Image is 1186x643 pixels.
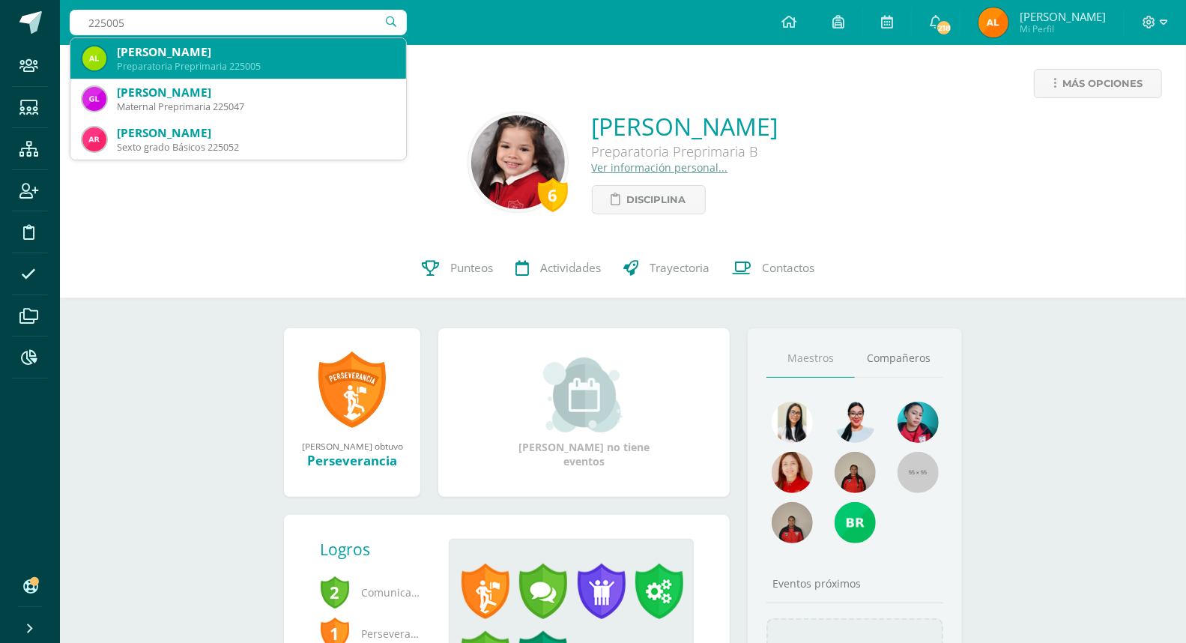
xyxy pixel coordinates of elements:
[117,60,394,73] div: Preparatoria Preprimaria 225005
[117,125,394,141] div: [PERSON_NAME]
[82,87,106,111] img: fd1dc051c4cb7d9f4f314e7ecc1de9a1.png
[592,185,706,214] a: Disciplina
[1020,22,1106,35] span: Mi Perfil
[1062,70,1143,97] span: Más opciones
[541,260,602,276] span: Actividades
[835,502,876,543] img: 25cdf522f95c9b2faec00287e0f2f2ca.png
[898,402,939,443] img: 1c7763f46a97a60cb2d0673d8595e6ce.png
[543,357,625,432] img: event_small.png
[772,502,813,543] img: 177a0cef6189344261906be38084f07c.png
[978,7,1008,37] img: af9b8bc9e20a7c198341f7486dafb623.png
[320,575,350,609] span: 2
[772,402,813,443] img: 866d362cde494ecbe9643e803a178058.png
[898,452,939,493] img: 55x55
[117,100,394,113] div: Maternal Preprimaria 225047
[592,160,728,175] a: Ver información personal...
[855,339,943,378] a: Compañeros
[1020,9,1106,24] span: [PERSON_NAME]
[299,440,405,452] div: [PERSON_NAME] obtuvo
[82,127,106,151] img: 4de774f42518d4eb8b75a0b3566c67d2.png
[82,46,106,70] img: 3484963a6ed2ac349494883d16c60cba.png
[627,186,686,214] span: Disciplina
[936,19,952,36] span: 218
[117,44,394,60] div: [PERSON_NAME]
[592,142,778,160] div: Preparatoria Preprimaria B
[70,10,407,35] input: Busca un usuario...
[117,85,394,100] div: [PERSON_NAME]
[299,452,405,469] div: Perseverancia
[613,238,721,298] a: Trayectoria
[650,260,710,276] span: Trayectoria
[509,357,659,468] div: [PERSON_NAME] no tiene eventos
[320,572,425,613] span: Comunicación
[1034,69,1162,98] a: Más opciones
[471,115,565,209] img: 499f114ce7d640edf5b5bfc6f80553ba.png
[592,110,778,142] a: [PERSON_NAME]
[451,260,494,276] span: Punteos
[766,339,855,378] a: Maestros
[766,576,943,591] div: Eventos próximos
[721,238,826,298] a: Contactos
[538,178,568,212] div: 6
[320,539,437,560] div: Logros
[117,141,394,154] div: Sexto grado Básicos 225052
[835,402,876,443] img: ba2b68ccd73e7bf473a4db19a72ae62d.png
[505,238,613,298] a: Actividades
[763,260,815,276] span: Contactos
[835,452,876,493] img: 4cadd866b9674bb26779ba88b494ab1f.png
[411,238,505,298] a: Punteos
[772,452,813,493] img: 01bf093e3b59e3a8583d724d2bd04c9e.png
